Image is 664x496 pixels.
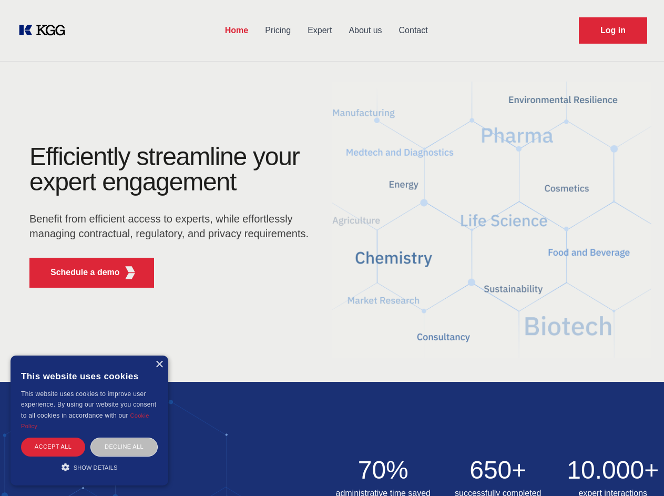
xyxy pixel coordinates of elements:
a: Expert [299,17,340,44]
p: Schedule a demo [50,266,120,279]
div: Close [155,361,163,369]
img: KGG Fifth Element RED [332,68,652,371]
a: Home [217,17,257,44]
button: Schedule a demoKGG Fifth Element RED [29,258,154,288]
a: KOL Knowledge Platform: Talk to Key External Experts (KEE) [17,22,74,39]
h2: 650+ [447,458,549,483]
iframe: Chat Widget [611,446,664,496]
p: Benefit from efficient access to experts, while effortlessly managing contractual, regulatory, an... [29,211,315,241]
div: Show details [21,462,158,472]
a: Pricing [257,17,299,44]
div: Decline all [90,438,158,456]
a: Cookie Policy [21,412,149,429]
h1: Efficiently streamline your expert engagement [29,144,315,195]
div: This website uses cookies [21,363,158,389]
span: This website uses cookies to improve user experience. By using our website you consent to all coo... [21,390,156,419]
h2: 70% [332,458,435,483]
span: Show details [74,464,118,471]
img: KGG Fifth Element RED [124,266,137,279]
a: About us [340,17,390,44]
div: Accept all [21,438,85,456]
a: Request Demo [579,17,647,44]
a: Contact [391,17,436,44]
